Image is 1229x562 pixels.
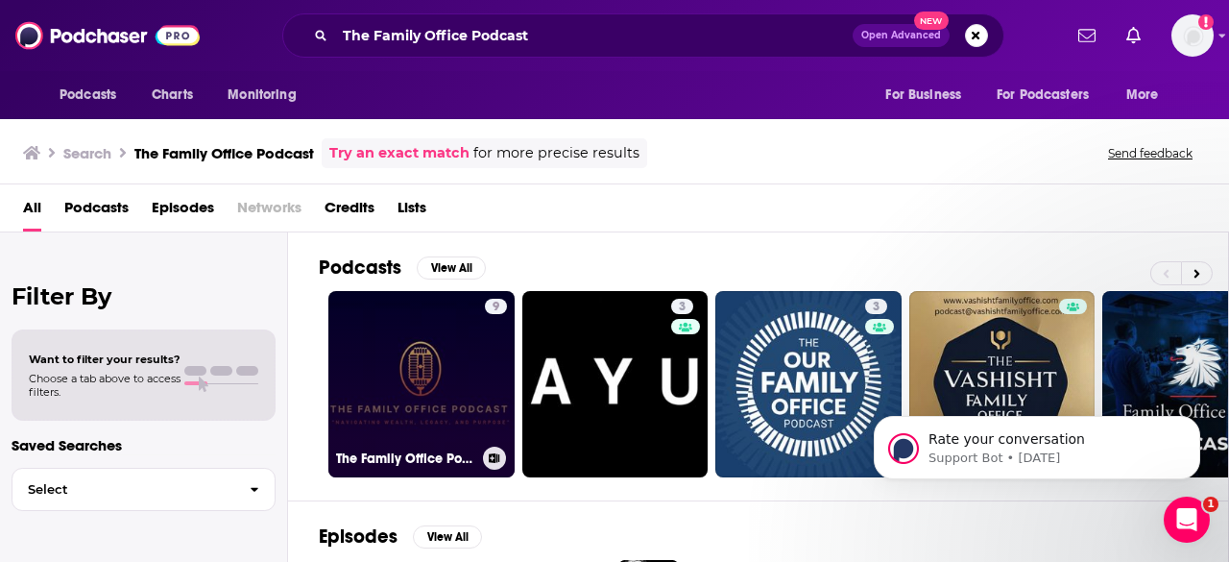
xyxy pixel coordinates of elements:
[319,256,486,280] a: PodcastsView All
[152,82,193,109] span: Charts
[15,17,200,54] img: Podchaser - Follow, Share and Rate Podcasts
[984,77,1117,113] button: open menu
[1102,145,1198,161] button: Send feedback
[1171,14,1214,57] img: User Profile
[12,468,276,511] button: Select
[319,256,401,280] h2: Podcasts
[1119,19,1148,52] a: Show notifications dropdown
[152,192,214,232] a: Episodes
[29,372,181,399] span: Choose a tab above to access filters.
[228,82,296,109] span: Monitoring
[997,82,1089,109] span: For Podcasters
[328,291,515,477] a: 9The Family Office Podcast
[214,77,321,113] button: open menu
[872,77,985,113] button: open menu
[1171,14,1214,57] button: Show profile menu
[282,13,1004,58] div: Search podcasts, credits, & more...
[319,525,482,549] a: EpisodesView All
[413,525,482,549] button: View All
[336,451,475,467] h3: The Family Office Podcast
[46,77,141,113] button: open menu
[64,192,129,232] a: Podcasts
[134,144,314,162] h3: The Family Office Podcast
[1164,497,1210,543] iframe: Intercom live chat
[12,436,276,454] p: Saved Searches
[853,24,950,47] button: Open AdvancedNew
[485,299,507,314] a: 9
[522,291,709,477] a: 3
[473,142,639,164] span: for more precise results
[335,20,853,51] input: Search podcasts, credits, & more...
[139,77,205,113] a: Charts
[861,31,941,40] span: Open Advanced
[63,144,111,162] h3: Search
[398,192,426,232] a: Lists
[12,483,234,496] span: Select
[1198,14,1214,30] svg: Add a profile image
[319,525,398,549] h2: Episodes
[237,192,301,232] span: Networks
[1071,19,1103,52] a: Show notifications dropdown
[865,299,887,314] a: 3
[329,142,470,164] a: Try an exact match
[873,298,880,317] span: 3
[12,282,276,310] h2: Filter By
[715,291,902,477] a: 3
[885,82,961,109] span: For Business
[671,299,693,314] a: 3
[1171,14,1214,57] span: Logged in as MattieVG
[417,257,486,280] button: View All
[325,192,374,232] a: Credits
[679,298,686,317] span: 3
[914,12,949,30] span: New
[23,192,41,232] a: All
[1113,77,1183,113] button: open menu
[845,376,1229,510] iframe: Intercom notifications message
[29,353,181,366] span: Want to filter your results?
[493,298,499,317] span: 9
[1126,82,1159,109] span: More
[60,82,116,109] span: Podcasts
[1203,497,1218,512] span: 1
